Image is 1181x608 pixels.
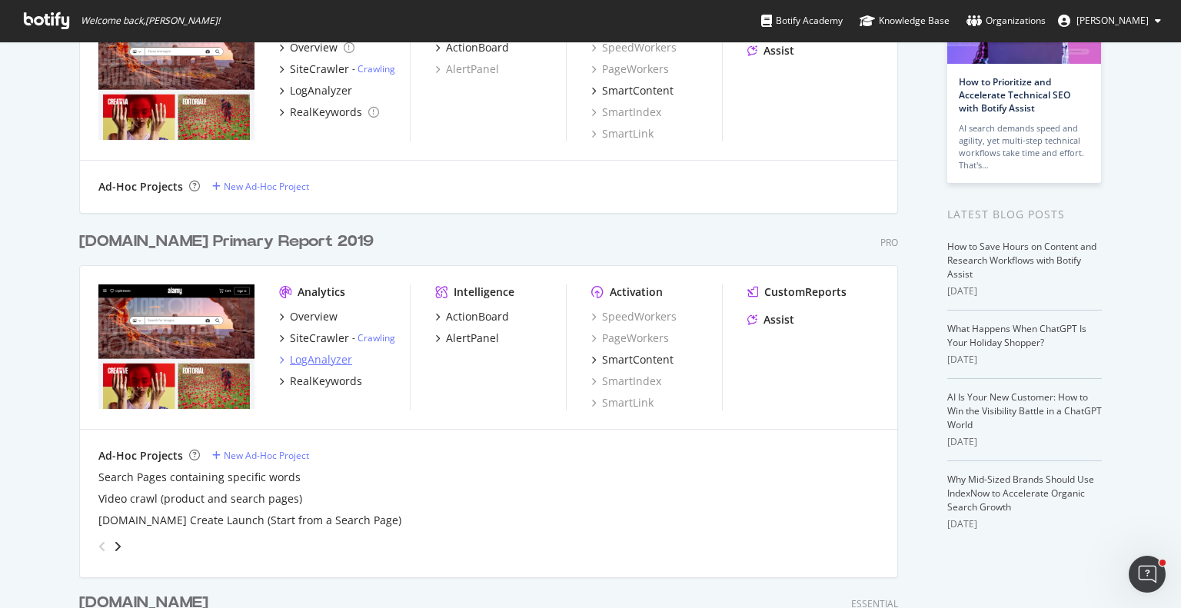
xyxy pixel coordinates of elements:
[747,43,794,58] a: Assist
[947,353,1102,367] div: [DATE]
[112,539,123,554] div: angle-right
[966,13,1046,28] div: Organizations
[880,236,898,249] div: Pro
[290,83,352,98] div: LogAnalyzer
[298,284,345,300] div: Analytics
[446,40,509,55] div: ActionBoard
[279,40,354,55] a: Overview
[290,352,352,367] div: LogAnalyzer
[860,13,950,28] div: Knowledge Base
[747,284,847,300] a: CustomReports
[98,284,254,409] img: alamy.com
[591,395,654,410] a: SmartLink
[591,126,654,141] a: SmartLink
[947,284,1102,298] div: [DATE]
[947,517,1102,531] div: [DATE]
[591,105,661,120] a: SmartIndex
[591,352,674,367] a: SmartContent
[98,491,302,507] a: Video crawl (product and search pages)
[947,240,1096,281] a: How to Save Hours on Content and Research Workflows with Botify Assist
[610,284,663,300] div: Activation
[290,309,338,324] div: Overview
[81,15,220,27] span: Welcome back, [PERSON_NAME] !
[591,61,669,77] a: PageWorkers
[947,322,1086,349] a: What Happens When ChatGPT Is Your Holiday Shopper?
[591,83,674,98] a: SmartContent
[79,231,380,253] a: [DOMAIN_NAME] Primary Report 2019
[602,83,674,98] div: SmartContent
[446,331,499,346] div: AlertPanel
[1076,14,1149,27] span: Rini Chandra
[764,284,847,300] div: CustomReports
[446,309,509,324] div: ActionBoard
[290,105,362,120] div: RealKeywords
[591,309,677,324] a: SpeedWorkers
[959,122,1090,171] div: AI search demands speed and agility, yet multi-step technical workflows take time and effort. Tha...
[224,449,309,462] div: New Ad-Hoc Project
[947,473,1094,513] a: Why Mid-Sized Brands Should Use IndexNow to Accelerate Organic Search Growth
[290,61,349,77] div: SiteCrawler
[212,449,309,462] a: New Ad-Hoc Project
[947,435,1102,449] div: [DATE]
[435,40,509,55] a: ActionBoard
[279,61,395,77] a: SiteCrawler- Crawling
[747,312,794,327] a: Assist
[591,374,661,389] a: SmartIndex
[98,15,254,140] img: alamy.it
[279,374,362,389] a: RealKeywords
[290,331,349,346] div: SiteCrawler
[224,180,309,193] div: New Ad-Hoc Project
[947,390,1102,431] a: AI Is Your New Customer: How to Win the Visibility Battle in a ChatGPT World
[1046,8,1173,33] button: [PERSON_NAME]
[358,331,395,344] a: Crawling
[1129,556,1166,593] iframe: Intercom live chat
[290,40,338,55] div: Overview
[92,534,112,559] div: angle-left
[591,331,669,346] a: PageWorkers
[591,40,677,55] a: SpeedWorkers
[98,513,401,528] a: [DOMAIN_NAME] Create Launch (Start from a Search Page)
[290,374,362,389] div: RealKeywords
[98,448,183,463] div: Ad-Hoc Projects
[352,62,395,75] div: -
[435,331,499,346] a: AlertPanel
[279,352,352,367] a: LogAnalyzer
[602,352,674,367] div: SmartContent
[212,180,309,193] a: New Ad-Hoc Project
[352,331,395,344] div: -
[79,231,374,253] div: [DOMAIN_NAME] Primary Report 2019
[98,179,183,194] div: Ad-Hoc Projects
[763,312,794,327] div: Assist
[358,62,395,75] a: Crawling
[279,309,338,324] a: Overview
[98,470,301,485] a: Search Pages containing specific words
[959,75,1070,115] a: How to Prioritize and Accelerate Technical SEO with Botify Assist
[279,105,379,120] a: RealKeywords
[279,331,395,346] a: SiteCrawler- Crawling
[279,83,352,98] a: LogAnalyzer
[761,13,843,28] div: Botify Academy
[947,206,1102,223] div: Latest Blog Posts
[435,309,509,324] a: ActionBoard
[435,61,499,77] a: AlertPanel
[763,43,794,58] div: Assist
[454,284,514,300] div: Intelligence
